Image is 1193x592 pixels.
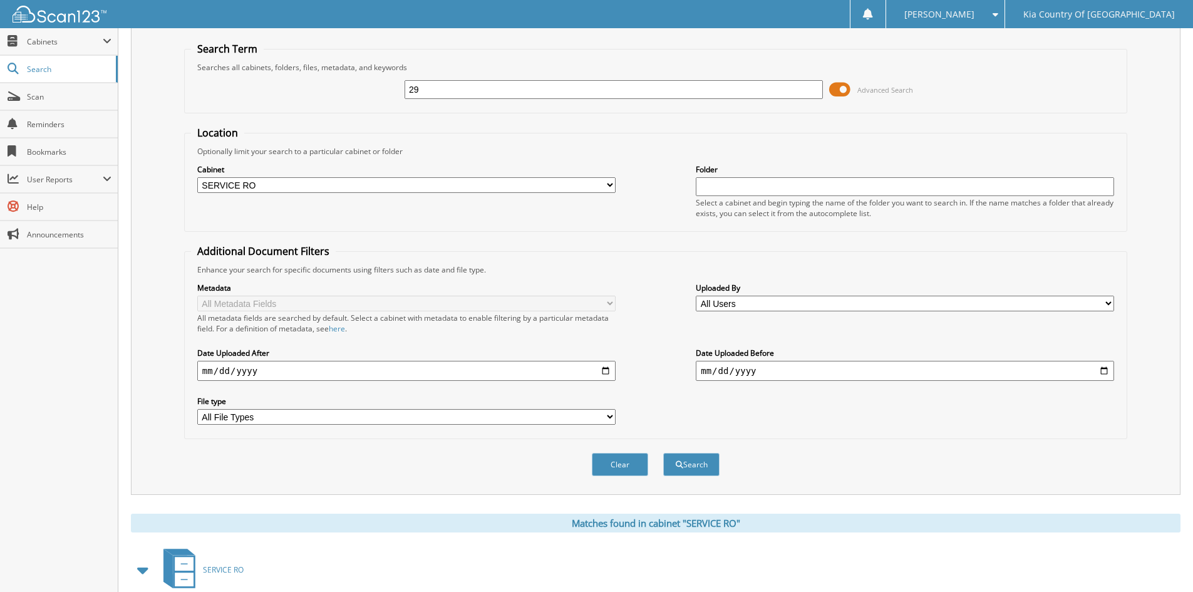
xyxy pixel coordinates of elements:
[191,264,1120,275] div: Enhance your search for specific documents using filters such as date and file type.
[904,11,974,18] span: [PERSON_NAME]
[696,361,1114,381] input: end
[696,348,1114,358] label: Date Uploaded Before
[696,164,1114,175] label: Folder
[197,348,616,358] label: Date Uploaded After
[696,197,1114,219] div: Select a cabinet and begin typing the name of the folder you want to search in. If the name match...
[1023,11,1175,18] span: Kia Country Of [GEOGRAPHIC_DATA]
[197,396,616,407] label: File type
[27,202,111,212] span: Help
[696,283,1114,293] label: Uploaded By
[191,42,264,56] legend: Search Term
[191,244,336,258] legend: Additional Document Filters
[191,146,1120,157] div: Optionally limit your search to a particular cabinet or folder
[27,91,111,102] span: Scan
[13,6,106,23] img: scan123-logo-white.svg
[329,323,345,334] a: here
[197,361,616,381] input: start
[27,147,111,157] span: Bookmarks
[27,64,110,75] span: Search
[1130,532,1193,592] iframe: Chat Widget
[191,126,244,140] legend: Location
[203,564,244,575] span: SERVICE RO
[191,62,1120,73] div: Searches all cabinets, folders, files, metadata, and keywords
[663,453,720,476] button: Search
[131,514,1180,532] div: Matches found in cabinet "SERVICE RO"
[27,36,103,47] span: Cabinets
[27,229,111,240] span: Announcements
[197,313,616,334] div: All metadata fields are searched by default. Select a cabinet with metadata to enable filtering b...
[197,283,616,293] label: Metadata
[592,453,648,476] button: Clear
[857,85,913,95] span: Advanced Search
[27,119,111,130] span: Reminders
[197,164,616,175] label: Cabinet
[27,174,103,185] span: User Reports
